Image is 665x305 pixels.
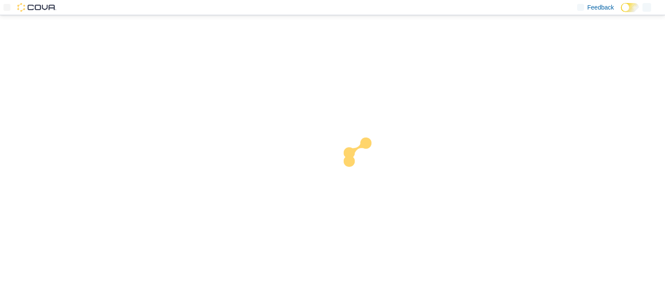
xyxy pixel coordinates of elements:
span: Feedback [588,3,614,12]
img: cova-loader [332,131,397,196]
img: Cova [17,3,56,12]
input: Dark Mode [621,3,639,12]
span: Dark Mode [621,12,621,13]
